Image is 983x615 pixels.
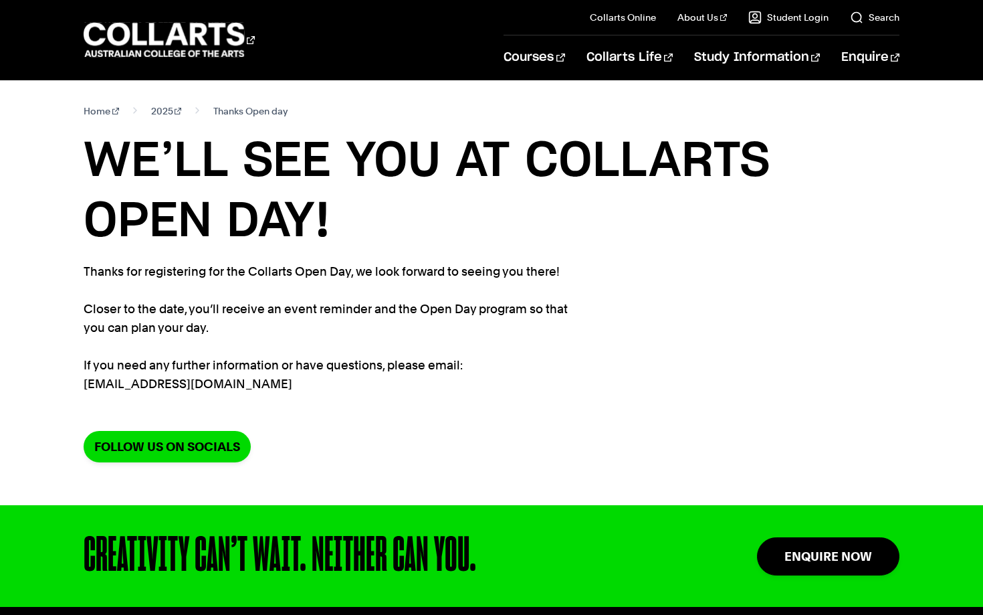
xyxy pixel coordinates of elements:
[586,35,673,80] a: Collarts Life
[84,131,899,252] h1: WE’LL SEE YOU AT COLLARTS OPEN DAY!
[84,532,671,580] div: CREATIVITY CAN’T WAIT. NEITHER CAN YOU.
[84,431,251,462] a: Follow us on socials
[504,35,564,80] a: Courses
[748,11,829,24] a: Student Login
[84,262,572,393] p: Thanks for registering for the Collarts Open Day, we look forward to seeing you there! Closer to ...
[84,21,255,59] div: Go to homepage
[694,35,820,80] a: Study Information
[850,11,899,24] a: Search
[590,11,656,24] a: Collarts Online
[213,102,288,120] span: Thanks Open day
[84,102,119,120] a: Home
[677,11,727,24] a: About Us
[841,35,899,80] a: Enquire
[757,537,899,576] a: Enquire Now
[151,102,182,120] a: 2025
